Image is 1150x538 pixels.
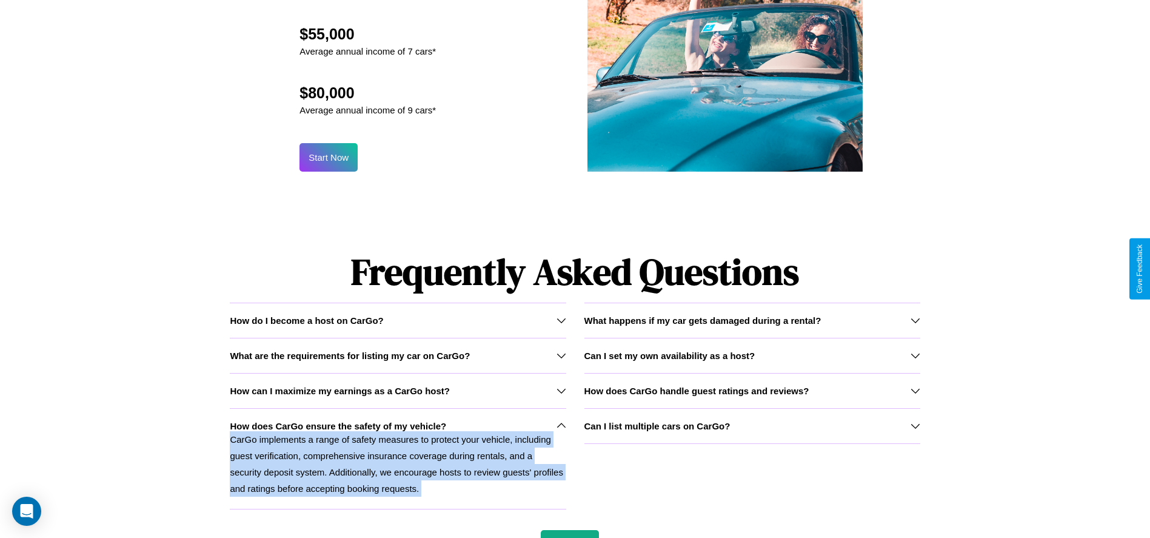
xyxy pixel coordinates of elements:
h3: Can I list multiple cars on CarGo? [584,421,730,431]
h3: How does CarGo ensure the safety of my vehicle? [230,421,446,431]
div: Give Feedback [1135,244,1144,294]
h3: Can I set my own availability as a host? [584,351,755,361]
p: CarGo implements a range of safety measures to protect your vehicle, including guest verification... [230,431,566,497]
p: Average annual income of 9 cars* [299,102,436,118]
h3: How do I become a host on CarGo? [230,315,383,326]
div: Open Intercom Messenger [12,497,41,526]
h2: $55,000 [299,25,436,43]
h3: What are the requirements for listing my car on CarGo? [230,351,470,361]
h3: How can I maximize my earnings as a CarGo host? [230,386,450,396]
h3: What happens if my car gets damaged during a rental? [584,315,821,326]
h3: How does CarGo handle guest ratings and reviews? [584,386,809,396]
h1: Frequently Asked Questions [230,241,920,303]
button: Start Now [299,143,358,172]
h2: $80,000 [299,84,436,102]
p: Average annual income of 7 cars* [299,43,436,59]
